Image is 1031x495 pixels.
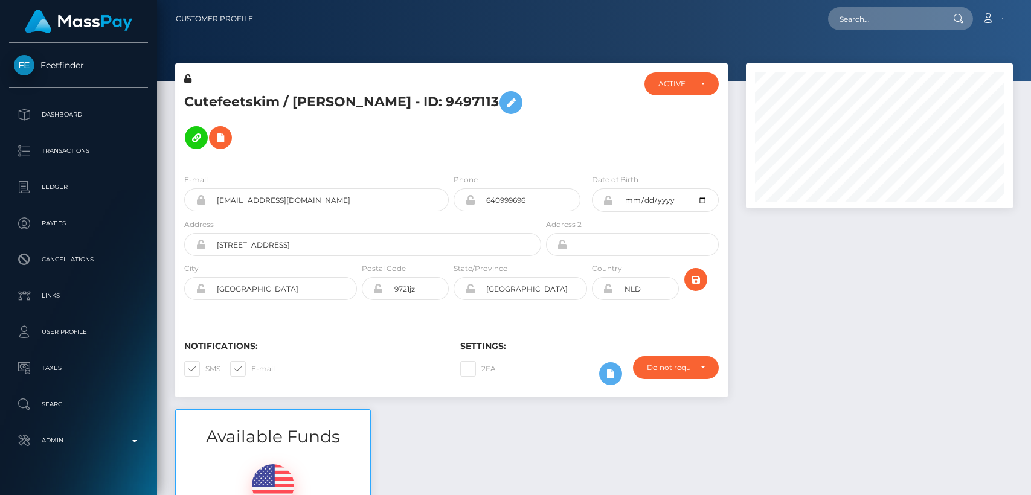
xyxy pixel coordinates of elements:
[14,178,143,196] p: Ledger
[546,219,582,230] label: Address 2
[454,174,478,185] label: Phone
[362,263,406,274] label: Postal Code
[25,10,132,33] img: MassPay Logo
[647,363,690,372] div: Do not require
[592,174,638,185] label: Date of Birth
[9,136,148,166] a: Transactions
[644,72,718,95] button: ACTIVE
[633,356,718,379] button: Do not require
[184,263,199,274] label: City
[14,55,34,75] img: Feetfinder
[460,341,718,351] h6: Settings:
[184,174,208,185] label: E-mail
[9,426,148,456] a: Admin
[14,323,143,341] p: User Profile
[14,142,143,160] p: Transactions
[9,100,148,130] a: Dashboard
[184,341,442,351] h6: Notifications:
[176,425,370,449] h3: Available Funds
[9,208,148,238] a: Payees
[460,361,496,377] label: 2FA
[454,263,507,274] label: State/Province
[9,389,148,420] a: Search
[14,106,143,124] p: Dashboard
[9,60,148,71] span: Feetfinder
[230,361,275,377] label: E-mail
[14,359,143,377] p: Taxes
[14,251,143,269] p: Cancellations
[14,287,143,305] p: Links
[14,395,143,414] p: Search
[9,172,148,202] a: Ledger
[184,219,214,230] label: Address
[14,214,143,232] p: Payees
[14,432,143,450] p: Admin
[184,361,220,377] label: SMS
[184,85,535,155] h5: Cutefeetskim / [PERSON_NAME] - ID: 9497113
[9,244,148,275] a: Cancellations
[176,6,253,31] a: Customer Profile
[9,281,148,311] a: Links
[9,353,148,383] a: Taxes
[9,317,148,347] a: User Profile
[658,79,690,89] div: ACTIVE
[592,263,622,274] label: Country
[828,7,942,30] input: Search...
